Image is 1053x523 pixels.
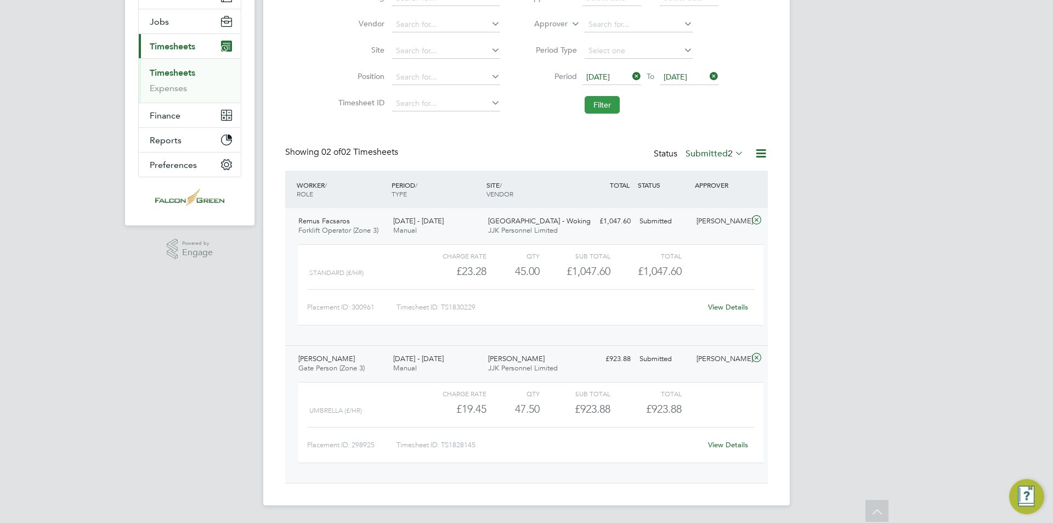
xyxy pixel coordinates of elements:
[578,350,635,368] div: £923.88
[298,216,350,226] span: Remus Facsaros
[728,148,733,159] span: 2
[488,354,545,363] span: [PERSON_NAME]
[692,212,749,230] div: [PERSON_NAME]
[486,400,540,418] div: 47.50
[486,262,540,280] div: 45.00
[416,262,486,280] div: £23.28
[610,387,681,400] div: Total
[528,71,577,81] label: Period
[586,72,610,82] span: [DATE]
[155,188,224,206] img: falcongreen-logo-retina.png
[139,153,241,177] button: Preferences
[692,350,749,368] div: [PERSON_NAME]
[488,226,558,235] span: JJK Personnel Limited
[392,189,407,198] span: TYPE
[416,249,486,262] div: Charge rate
[486,249,540,262] div: QTY
[182,239,213,248] span: Powered by
[393,226,417,235] span: Manual
[686,148,744,159] label: Submitted
[486,189,513,198] span: VENDOR
[708,440,748,449] a: View Details
[139,34,241,58] button: Timesheets
[150,160,197,170] span: Preferences
[285,147,400,158] div: Showing
[708,302,748,312] a: View Details
[585,96,620,114] button: Filter
[692,175,749,195] div: APPROVER
[294,175,389,204] div: WORKER
[325,181,327,189] span: /
[321,147,341,158] span: 02 of
[392,70,500,85] input: Search for...
[397,436,701,454] div: Timesheet ID: TS1828145
[635,350,692,368] div: Submitted
[139,103,241,127] button: Finance
[297,189,313,198] span: ROLE
[416,387,486,400] div: Charge rate
[638,265,682,278] span: £1,047.60
[392,17,500,32] input: Search for...
[182,248,213,257] span: Engage
[643,69,658,83] span: To
[610,181,630,189] span: TOTAL
[298,363,365,373] span: Gate Person (Zone 3)
[393,354,444,363] span: [DATE] - [DATE]
[488,363,558,373] span: JJK Personnel Limited
[392,96,500,111] input: Search for...
[139,128,241,152] button: Reports
[488,216,591,226] span: [GEOGRAPHIC_DATA] - Woking
[307,299,397,316] div: Placement ID: 300961
[540,387,610,400] div: Sub Total
[646,402,682,415] span: £923.88
[298,354,355,363] span: [PERSON_NAME]
[307,436,397,454] div: Placement ID: 298925
[486,387,540,400] div: QTY
[610,249,681,262] div: Total
[150,68,195,78] a: Timesheets
[150,16,169,27] span: Jobs
[335,19,384,29] label: Vendor
[500,181,502,189] span: /
[298,226,378,235] span: Forklift Operator (Zone 3)
[578,212,635,230] div: £1,047.60
[635,212,692,230] div: Submitted
[654,147,746,162] div: Status
[321,147,398,158] span: 02 Timesheets
[139,58,241,103] div: Timesheets
[393,216,444,226] span: [DATE] - [DATE]
[139,9,241,33] button: Jobs
[585,17,693,32] input: Search for...
[335,71,384,81] label: Position
[540,400,610,418] div: £923.88
[150,135,182,145] span: Reports
[585,43,693,59] input: Select one
[138,188,241,206] a: Go to home page
[392,43,500,59] input: Search for...
[393,363,417,373] span: Manual
[167,239,213,260] a: Powered byEngage
[335,45,384,55] label: Site
[415,181,417,189] span: /
[540,262,610,280] div: £1,047.60
[335,98,384,108] label: Timesheet ID
[150,83,187,93] a: Expenses
[528,45,577,55] label: Period Type
[635,175,692,195] div: STATUS
[150,41,195,52] span: Timesheets
[518,19,568,30] label: Approver
[484,175,579,204] div: SITE
[1009,479,1044,514] button: Engage Resource Center
[664,72,687,82] span: [DATE]
[150,110,180,121] span: Finance
[416,400,486,418] div: £19.45
[540,249,610,262] div: Sub Total
[309,407,362,414] span: Umbrella (£/HR)
[389,175,484,204] div: PERIOD
[309,269,364,277] span: Standard (£/HR)
[397,299,701,316] div: Timesheet ID: TS1830229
